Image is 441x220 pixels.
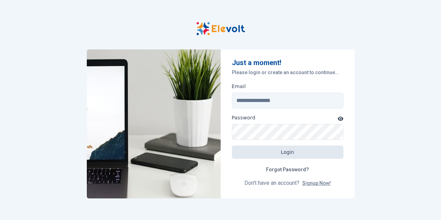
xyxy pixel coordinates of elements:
[232,114,256,121] label: Password
[232,179,343,187] p: Don't have an account?
[232,58,343,68] p: Just a moment!
[232,146,343,159] button: Login
[232,69,343,76] p: Please login or create an account to continue...
[196,22,245,36] img: Elevolt
[232,83,246,90] label: Email
[260,163,314,176] a: Forgot Password?
[87,49,221,198] img: Elevolt
[302,180,331,186] a: Signup Now!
